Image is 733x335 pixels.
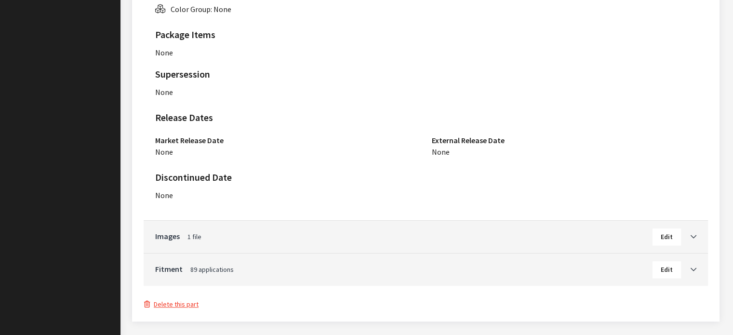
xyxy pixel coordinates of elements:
span: None [155,87,173,97]
h2: Discontinued Date [155,170,420,185]
a: Toggle Accordion [681,263,696,275]
a: Fitment89 applications [155,263,653,275]
span: None [155,190,173,200]
span: None [432,147,450,157]
span: Edit [661,265,673,274]
span: Edit [661,232,673,241]
h3: External Release Date [432,134,697,146]
span: 89 applications [190,265,234,274]
h2: Package Items [155,27,696,42]
div: None [155,47,696,58]
span: 1 file [187,232,201,241]
button: Delete this part [144,299,199,310]
h2: Release Dates [155,110,696,125]
a: Toggle Accordion [681,230,696,242]
button: Edit Fitment [653,261,681,278]
span: Color Group: None [171,4,231,14]
a: Images1 file [155,230,653,242]
span: None [155,147,173,157]
h3: Market Release Date [155,134,420,146]
h2: Supersession [155,67,420,81]
button: Edit Images [653,228,681,245]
